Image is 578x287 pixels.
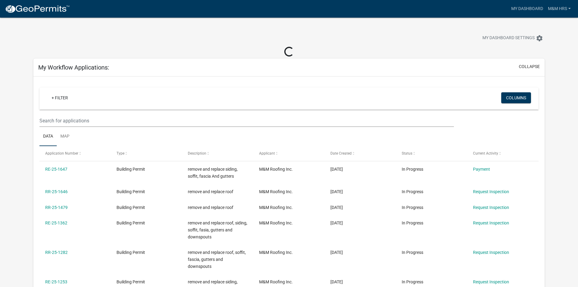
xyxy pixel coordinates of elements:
span: remove and replace roof [188,189,233,194]
span: Building Permit [117,220,145,225]
span: remove and replace roof, siding, soffit, fasia, gutters and downspouts [188,220,247,239]
datatable-header-cell: Application Number [39,146,111,161]
datatable-header-cell: Type [111,146,182,161]
a: RR-25-1282 [45,250,68,255]
span: In Progress [402,250,423,255]
span: 09/02/2025 [330,167,343,172]
span: M&M Roofing Inc. [259,167,293,172]
span: Building Permit [117,205,145,210]
a: Request Inspection [473,220,509,225]
span: 07/11/2025 [330,279,343,284]
span: 07/28/2025 [330,220,343,225]
a: M&M HRS [546,3,573,15]
span: Building Permit [117,189,145,194]
a: Request Inspection [473,189,509,194]
span: 07/15/2025 [330,250,343,255]
span: Applicant [259,151,275,155]
a: Payment [473,167,490,172]
button: collapse [519,63,540,70]
span: In Progress [402,220,423,225]
a: RE-25-1253 [45,279,67,284]
datatable-header-cell: Applicant [253,146,325,161]
a: RR-25-1479 [45,205,68,210]
span: Type [117,151,124,155]
datatable-header-cell: Date Created [325,146,396,161]
span: In Progress [402,189,423,194]
button: Columns [501,92,531,103]
span: Building Permit [117,279,145,284]
span: 09/02/2025 [330,189,343,194]
span: M&M Roofing Inc. [259,189,293,194]
a: Request Inspection [473,205,509,210]
span: In Progress [402,279,423,284]
span: M&M Roofing Inc. [259,220,293,225]
a: RE-25-1647 [45,167,67,172]
a: + Filter [47,92,73,103]
a: My Dashboard [509,3,546,15]
datatable-header-cell: Status [396,146,467,161]
button: My Dashboard Settingssettings [478,32,548,44]
a: RE-25-1362 [45,220,67,225]
span: Application Number [45,151,78,155]
a: Map [57,127,73,146]
a: RR-25-1646 [45,189,68,194]
span: M&M Roofing Inc. [259,279,293,284]
a: Request Inspection [473,250,509,255]
a: Request Inspection [473,279,509,284]
span: M&M Roofing Inc. [259,250,293,255]
span: remove and replace siding, soffit, fascia And gutters [188,167,238,179]
span: M&M Roofing Inc. [259,205,293,210]
span: 08/12/2025 [330,205,343,210]
h5: My Workflow Applications: [38,64,109,71]
span: Building Permit [117,167,145,172]
span: Building Permit [117,250,145,255]
span: Date Created [330,151,352,155]
span: In Progress [402,205,423,210]
span: remove and replace roof [188,205,233,210]
input: Search for applications [39,114,454,127]
i: settings [536,35,543,42]
span: Current Activity [473,151,498,155]
span: Description [188,151,206,155]
datatable-header-cell: Current Activity [467,146,538,161]
span: My Dashboard Settings [482,35,535,42]
datatable-header-cell: Description [182,146,253,161]
span: Status [402,151,412,155]
a: Data [39,127,57,146]
span: remove and replace roof, soffit, fascia, gutters and downspouts [188,250,246,269]
span: In Progress [402,167,423,172]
